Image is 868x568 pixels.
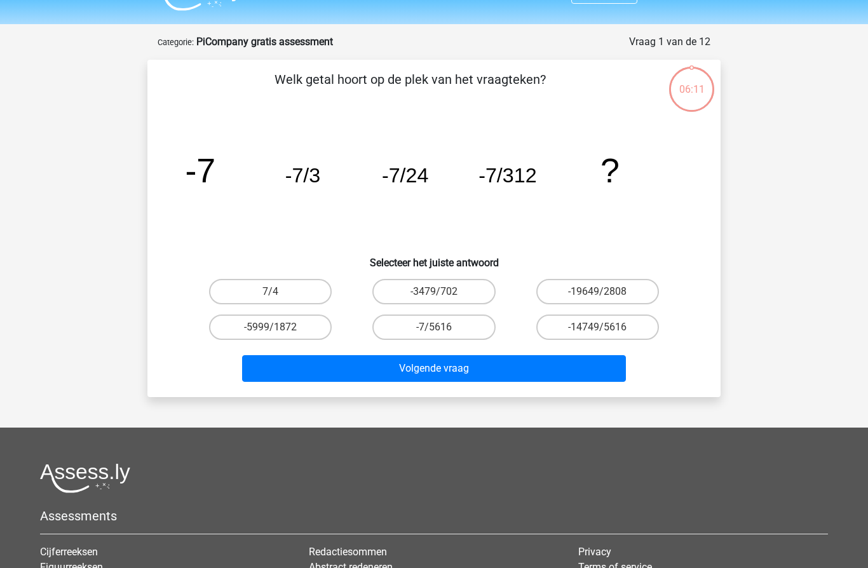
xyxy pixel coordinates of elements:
[536,279,659,304] label: -19649/2808
[668,65,715,97] div: 06:11
[40,508,828,524] h5: Assessments
[40,546,98,558] a: Cijferreeksen
[209,314,332,340] label: -5999/1872
[372,279,495,304] label: -3479/702
[196,36,333,48] strong: PiCompany gratis assessment
[536,314,659,340] label: -14749/5616
[600,151,620,189] tspan: ?
[40,463,130,493] img: Assessly logo
[168,247,700,269] h6: Selecteer het juiste antwoord
[629,34,710,50] div: Vraag 1 van de 12
[158,37,194,47] small: Categorie:
[285,164,321,187] tspan: -7/3
[372,314,495,340] label: -7/5616
[209,279,332,304] label: 7/4
[578,546,611,558] a: Privacy
[242,355,627,382] button: Volgende vraag
[382,164,428,187] tspan: -7/24
[478,164,536,187] tspan: -7/312
[185,151,215,189] tspan: -7
[168,70,653,108] p: Welk getal hoort op de plek van het vraagteken?
[309,546,387,558] a: Redactiesommen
